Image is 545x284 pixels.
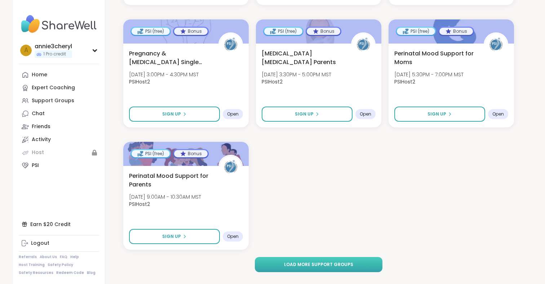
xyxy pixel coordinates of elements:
[262,49,343,67] span: [MEDICAL_DATA] [MEDICAL_DATA] Parents
[129,229,220,244] button: Sign Up
[220,33,242,56] img: PSIHost2
[394,71,464,78] span: [DATE] 5:30PM - 7:00PM MST
[32,162,39,169] div: PSI
[255,257,382,272] button: Load more support groups
[262,71,331,78] span: [DATE] 3:30PM - 5:00PM MST
[307,28,340,35] div: Bonus
[162,111,181,117] span: Sign Up
[60,254,67,260] a: FAQ
[132,28,170,35] div: PSI (free)
[32,71,47,78] div: Home
[227,234,239,239] span: Open
[439,28,473,35] div: Bonus
[295,111,314,117] span: Sign Up
[492,111,504,117] span: Open
[394,49,476,67] span: Perinatal Mood Support for Moms
[19,159,99,172] a: PSI
[19,107,99,120] a: Chat
[162,233,181,240] span: Sign Up
[19,146,99,159] a: Host
[19,12,99,37] img: ShareWell Nav Logo
[129,78,150,85] b: PSIHost2
[19,254,37,260] a: Referrals
[19,68,99,81] a: Home
[262,78,283,85] b: PSIHost2
[32,136,51,143] div: Activity
[32,149,44,156] div: Host
[129,172,211,189] span: Perinatal Mood Support for Parents
[129,71,199,78] span: [DATE] 3:00PM - 4:30PM MST
[129,193,201,200] span: [DATE] 9:00AM - 10:30AM MST
[394,107,485,122] button: Sign Up
[220,156,242,178] img: PSIHost2
[32,110,45,117] div: Chat
[19,120,99,133] a: Friends
[43,51,66,57] span: 1 Pro credit
[360,111,371,117] span: Open
[19,94,99,107] a: Support Groups
[284,261,353,268] span: Load more support groups
[227,111,239,117] span: Open
[48,262,73,267] a: Safety Policy
[19,81,99,94] a: Expert Coaching
[19,270,53,275] a: Safety Resources
[19,237,99,250] a: Logout
[32,123,50,130] div: Friends
[397,28,435,35] div: PSI (free)
[35,42,72,50] div: annie3cheryl
[129,200,150,208] b: PSIHost2
[264,28,302,35] div: PSI (free)
[24,46,28,55] span: a
[87,270,96,275] a: Blog
[174,28,208,35] div: Bonus
[31,240,49,247] div: Logout
[262,107,353,122] button: Sign Up
[32,84,75,91] div: Expert Coaching
[70,254,79,260] a: Help
[56,270,84,275] a: Redeem Code
[32,97,74,104] div: Support Groups
[427,111,446,117] span: Sign Up
[19,218,99,231] div: Earn $20 Credit
[174,150,208,157] div: Bonus
[19,262,45,267] a: Host Training
[352,33,375,56] img: PSIHost2
[19,133,99,146] a: Activity
[129,49,211,67] span: Pregnancy & [MEDICAL_DATA] Single Parents Support
[132,150,170,157] div: PSI (free)
[40,254,57,260] a: About Us
[394,78,415,85] b: PSIHost2
[129,107,220,122] button: Sign Up
[485,33,507,56] img: PSIHost2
